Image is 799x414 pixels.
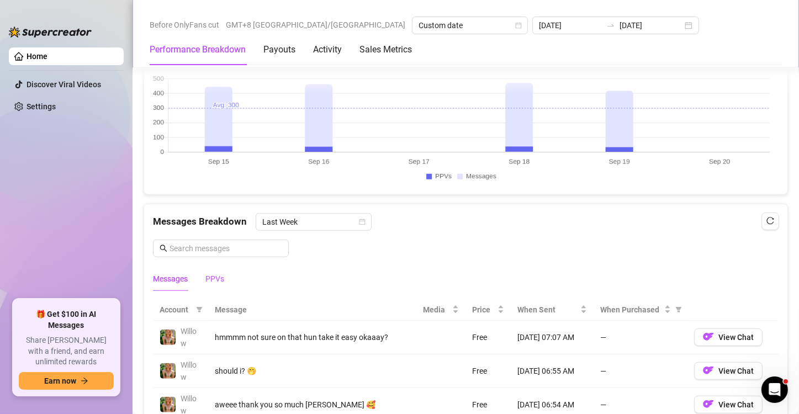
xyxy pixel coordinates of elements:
span: search [160,245,167,252]
td: — [594,321,687,354]
th: Media [416,299,465,321]
a: Home [27,52,47,61]
input: End date [620,19,682,31]
div: Activity [313,43,342,56]
td: [DATE] 07:07 AM [511,321,594,354]
td: [DATE] 06:55 AM [511,354,594,388]
input: Start date [539,19,602,31]
span: Willow [181,360,197,381]
span: When Sent [517,304,578,316]
span: 🎁 Get $100 in AI Messages [19,309,114,331]
div: Messages [153,273,188,285]
div: PPVs [205,273,224,285]
span: Earn now [44,376,76,385]
a: OFView Chat [694,402,763,411]
span: View Chat [718,367,754,375]
div: should i? 🤭 [215,365,410,377]
th: When Purchased [594,299,687,321]
span: Share [PERSON_NAME] with a friend, and earn unlimited rewards [19,335,114,368]
div: aweee thank you so much [PERSON_NAME] 🥰 [215,399,410,411]
span: to [606,21,615,30]
span: calendar [515,22,522,29]
a: Discover Viral Videos [27,80,101,89]
span: filter [194,301,205,318]
span: Account [160,304,192,316]
span: filter [196,306,203,313]
span: Before OnlyFans cut [150,17,219,33]
img: logo-BBDzfeDw.svg [9,26,92,38]
img: Willow [160,397,176,412]
img: OF [703,365,714,376]
span: swap-right [606,21,615,30]
img: OF [703,331,714,342]
td: Free [465,354,510,388]
th: Price [465,299,510,321]
span: filter [673,301,684,318]
span: Last Week [262,214,365,230]
button: OFView Chat [694,328,763,346]
span: GMT+8 [GEOGRAPHIC_DATA]/[GEOGRAPHIC_DATA] [226,17,405,33]
span: When Purchased [600,304,662,316]
span: Custom date [419,17,521,34]
th: When Sent [511,299,594,321]
a: Settings [27,102,56,111]
div: hmmmm not sure on that hun take it easy okaaay? [215,331,410,343]
span: arrow-right [81,377,88,385]
span: View Chat [718,400,754,409]
td: Free [465,321,510,354]
th: Message [208,299,416,321]
img: Willow [160,330,176,345]
div: Messages Breakdown [153,213,779,231]
span: Price [472,304,495,316]
input: Search messages [170,242,282,254]
button: OFView Chat [694,396,763,413]
button: OFView Chat [694,362,763,380]
a: OFView Chat [694,335,763,344]
div: Performance Breakdown [150,43,246,56]
a: OFView Chat [694,369,763,378]
td: — [594,354,687,388]
div: Sales Metrics [359,43,412,56]
span: reload [766,217,774,225]
img: Willow [160,363,176,379]
iframe: Intercom live chat [761,376,788,403]
span: filter [675,306,682,313]
span: View Chat [718,333,754,342]
span: Media [423,304,450,316]
img: OF [703,399,714,410]
button: Earn nowarrow-right [19,372,114,390]
span: calendar [359,219,366,225]
span: Willow [181,327,197,348]
div: Payouts [263,43,295,56]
